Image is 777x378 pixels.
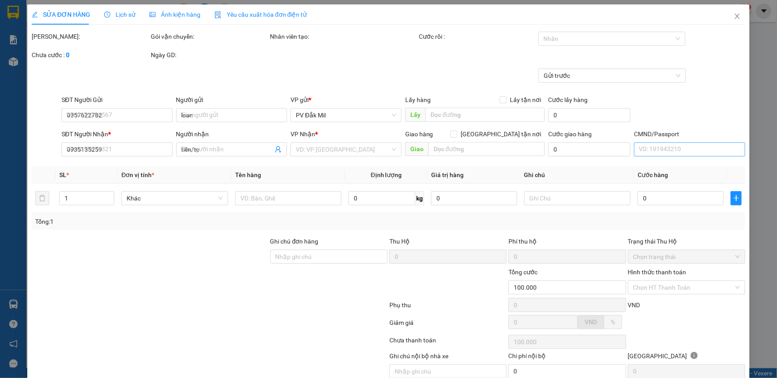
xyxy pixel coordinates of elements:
span: plus [731,195,741,202]
div: Ngày GD: [151,50,268,60]
span: clock-circle [104,11,110,18]
input: Dọc đường [425,108,545,122]
input: Dọc đường [428,142,545,156]
span: close [734,13,741,20]
span: Lấy hàng [405,96,431,103]
label: Cước giao hàng [548,131,592,138]
strong: CÔNG TY TNHH [GEOGRAPHIC_DATA] 214 QL13 - P.26 - Q.BÌNH THẠNH - TP HCM 1900888606 [23,14,71,47]
button: Close [725,4,750,29]
span: SL [59,171,66,178]
label: Cước lấy hàng [548,96,588,103]
span: VP Nhận [290,131,315,138]
span: SỬA ĐƠN HÀNG [32,11,90,18]
b: 0 [66,51,69,58]
div: CMND/Passport [634,129,745,139]
div: Chưa cước : [32,50,149,60]
div: [PERSON_NAME]: [32,32,149,41]
span: Chọn trạng thái [633,250,740,263]
span: Giá trị hàng [431,171,464,178]
span: Đơn vị tính [121,171,154,178]
div: Phí thu hộ [508,236,626,250]
span: DM09250308 [87,33,124,40]
label: Ghi chú đơn hàng [270,238,319,245]
span: VND [628,302,640,309]
span: Nơi gửi: [9,61,18,74]
img: icon [214,11,221,18]
div: [GEOGRAPHIC_DATA] [628,351,745,364]
input: Ghi Chú [524,191,631,205]
span: kg [415,191,424,205]
span: info-circle [691,352,698,359]
span: Giao [405,142,428,156]
div: Phụ thu [388,300,508,316]
button: delete [35,191,49,205]
span: PV Đắk Mil [296,109,396,122]
div: Gói vận chuyển: [151,32,268,41]
img: logo [9,20,20,42]
div: Người nhận [176,129,287,139]
span: Tên hàng [235,171,261,178]
button: plus [731,191,742,205]
span: Nơi nhận: [67,61,81,74]
input: Cước lấy hàng [548,108,631,122]
input: VD: Bàn, Ghế [235,191,342,205]
div: Chưa thanh toán [388,335,508,351]
span: 12:05:41 [DATE] [84,40,124,46]
div: Cước rồi : [419,32,537,41]
span: Định lượng [371,171,402,178]
span: Yêu cầu xuất hóa đơn điện tử [214,11,307,18]
span: Lấy [405,108,425,122]
span: Khác [127,192,223,205]
span: Lịch sử [104,11,135,18]
span: % [611,319,615,326]
span: Cước hàng [638,171,668,178]
span: Gửi trước [544,69,680,82]
div: Người gửi [176,95,287,105]
span: picture [149,11,156,18]
div: Tổng: 1 [35,217,300,226]
div: Giảm giá [388,318,508,333]
div: SĐT Người Nhận [62,129,173,139]
span: PV Đắk Mil [30,62,51,66]
span: Giao hàng [405,131,433,138]
div: Chi phí nội bộ [508,351,626,364]
div: Nhân viên tạo: [270,32,418,41]
span: Tổng cước [508,269,537,276]
strong: BIÊN NHẬN GỬI HÀNG HOÁ [30,53,102,59]
div: Ghi chú nội bộ nhà xe [389,351,507,364]
label: Hình thức thanh toán [628,269,686,276]
th: Ghi chú [521,167,635,184]
span: edit [32,11,38,18]
span: [GEOGRAPHIC_DATA] tận nơi [457,129,545,139]
div: SĐT Người Gửi [62,95,173,105]
span: user-add [275,146,282,153]
span: Ảnh kiện hàng [149,11,200,18]
span: VND [585,319,597,326]
div: VP gửi [290,95,402,105]
input: Ghi chú đơn hàng [270,250,388,264]
input: Cước giao hàng [548,142,631,156]
div: Trạng thái Thu Hộ [628,236,745,246]
span: Lấy tận nơi [507,95,545,105]
span: Thu Hộ [389,238,410,245]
